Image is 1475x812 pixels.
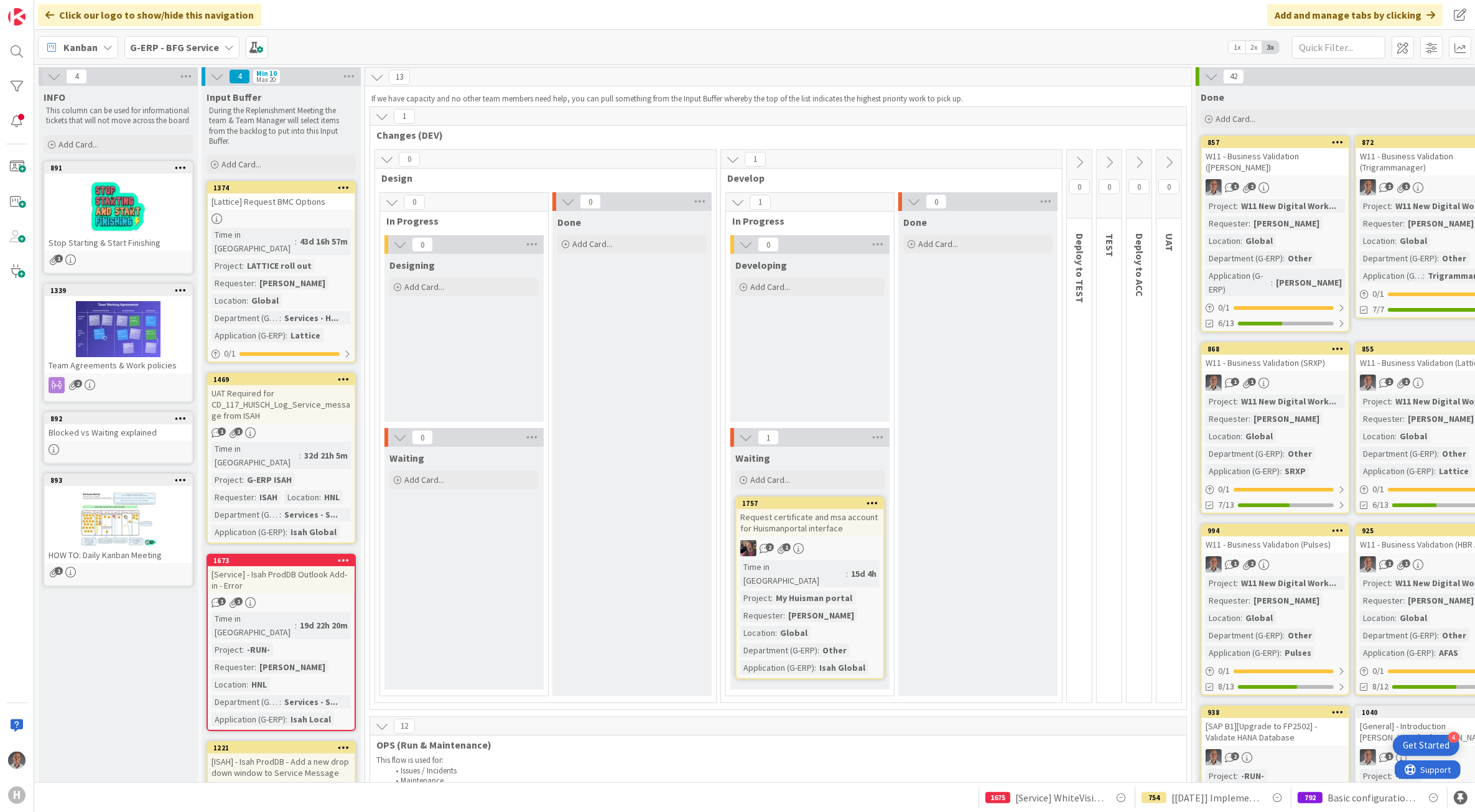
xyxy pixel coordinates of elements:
[1372,287,1384,301] span: 0 / 1
[1385,378,1394,386] span: 1
[771,591,773,605] span: :
[208,182,355,194] div: 1374
[1206,556,1222,572] img: PS
[221,159,261,170] span: Add Card...
[1238,199,1339,213] div: W11 New Digital Work...
[817,643,819,657] span: :
[1202,556,1349,572] div: PS
[45,235,192,251] div: Stop Starting & Start Finishing
[1202,300,1349,315] div: 0/1
[248,294,282,307] div: Global
[819,643,850,657] div: Other
[319,490,321,504] span: :
[1202,137,1349,175] div: 857W11 - Business Validation ([PERSON_NAME])
[1236,394,1238,408] span: :
[1402,559,1410,567] span: 1
[1385,182,1394,190] span: 1
[254,490,256,504] span: :
[1202,663,1349,679] div: 0/1
[1423,269,1425,282] span: :
[1249,412,1250,426] span: :
[1372,498,1389,511] span: 6/13
[213,184,355,192] div: 1374
[58,139,98,150] span: Add Card...
[212,695,279,709] div: Department (G-ERP)
[1206,217,1249,230] div: Requester
[1202,375,1349,391] div: PS
[740,540,756,556] img: BF
[1360,594,1403,607] div: Requester
[777,626,811,640] div: Global
[208,194,355,210] div: [Lattice] Request BMC Options
[750,281,790,292] span: Add Card...
[212,276,254,290] div: Requester
[44,284,193,402] a: 1339Team Agreements & Work policies
[218,597,226,605] span: 1
[50,164,192,172] div: 891
[212,660,254,674] div: Requester
[1360,447,1437,460] div: Department (G-ERP)
[256,490,281,504] div: ISAH
[750,474,790,485] span: Add Card...
[1202,148,1349,175] div: W11 - Business Validation ([PERSON_NAME])
[1360,576,1390,590] div: Project
[1206,269,1271,296] div: Application (G-ERP)
[212,612,295,639] div: Time in [GEOGRAPHIC_DATA]
[44,161,193,274] a: 891Stop Starting & Start Finishing
[212,678,246,691] div: Location
[1248,378,1256,386] span: 1
[1283,628,1285,642] span: :
[1242,611,1276,625] div: Global
[1201,524,1350,696] a: 994W11 - Business Validation (Pulses)PSProject:W11 New Digital Work...Requester:[PERSON_NAME]Loca...
[1207,526,1349,535] div: 994
[1403,594,1405,607] span: :
[1437,628,1439,642] span: :
[740,661,814,674] div: Application (G-ERP)
[207,181,356,363] a: 1374[Lattice] Request BMC OptionsTime in [GEOGRAPHIC_DATA]:43d 16h 57mProject:LATTICE roll outReq...
[740,626,775,640] div: Location
[1207,138,1349,147] div: 857
[1402,378,1410,386] span: 1
[55,567,63,575] span: 1
[45,357,192,373] div: Team Agreements & Work policies
[44,412,193,464] a: 892Blocked vs Waiting explained
[1206,234,1240,248] div: Location
[1280,464,1282,478] span: :
[1202,355,1349,371] div: W11 - Business Validation (SRXP)
[45,285,192,296] div: 1339
[1434,464,1436,478] span: :
[1249,217,1250,230] span: :
[1271,276,1273,289] span: :
[212,442,299,469] div: Time in [GEOGRAPHIC_DATA]
[1240,611,1242,625] span: :
[1285,447,1315,460] div: Other
[1385,559,1394,567] span: 1
[279,695,281,709] span: :
[1238,394,1339,408] div: W11 New Digital Work...
[737,509,883,536] div: Request certificate and msa account for Huismanportal interface
[1285,251,1315,265] div: Other
[1206,251,1283,265] div: Department (G-ERP)
[1390,394,1392,408] span: :
[208,385,355,424] div: UAT Required for CD_117_HUISCH_Log_Service_message from ISAH
[212,311,279,325] div: Department (G-ERP)
[55,254,63,263] span: 1
[244,473,295,487] div: G-ERP ISAH
[1206,611,1240,625] div: Location
[766,543,774,551] span: 2
[281,508,341,521] div: Services - S...
[572,238,612,250] span: Add Card...
[208,555,355,566] div: 1673
[1202,525,1349,536] div: 994
[45,285,192,373] div: 1339Team Agreements & Work policies
[1397,234,1430,248] div: Global
[1242,234,1276,248] div: Global
[212,643,242,656] div: Project
[1360,375,1376,391] img: PS
[1206,464,1280,478] div: Application (G-ERP)
[295,618,297,632] span: :
[1206,199,1236,213] div: Project
[208,555,355,594] div: 1673[Service] - Isah ProdDB Outlook Add-in - Error
[1242,429,1276,443] div: Global
[1202,343,1349,355] div: 868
